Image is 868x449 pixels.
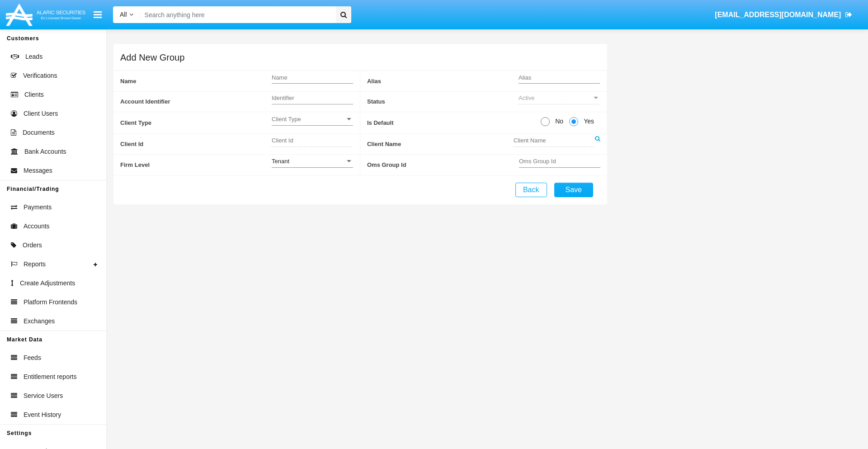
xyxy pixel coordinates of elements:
span: Leads [25,52,42,61]
span: Platform Frontends [24,298,77,307]
span: Entitlement reports [24,372,77,382]
span: Accounts [24,222,50,231]
button: Back [515,183,547,197]
span: Status [367,92,519,112]
span: No [550,117,566,126]
span: All [120,11,127,18]
span: Tenant [272,158,289,165]
span: Orders [23,241,42,250]
span: Service Users [24,391,63,401]
span: Oms Group Id [367,155,519,175]
input: Search [140,6,333,23]
span: Client Id [120,134,272,155]
h5: Add New Group [120,54,184,61]
span: Is Default [367,112,541,133]
span: Feeds [24,353,41,363]
span: Account Identifier [120,92,272,112]
span: Bank Accounts [24,147,66,156]
span: [EMAIL_ADDRESS][DOMAIN_NAME] [715,11,841,19]
span: Client Type [120,112,272,133]
span: Clients [24,90,44,99]
span: Yes [578,117,596,126]
span: Exchanges [24,317,55,326]
span: Alias [367,71,519,91]
a: [EMAIL_ADDRESS][DOMAIN_NAME] [711,2,857,28]
span: Create Adjustments [20,279,75,288]
span: Reports [24,260,46,269]
span: Verifications [23,71,57,80]
span: Firm Level [120,155,272,175]
span: Name [120,71,272,91]
button: Save [554,183,593,197]
span: Active [519,95,534,101]
span: Payments [24,203,52,212]
span: Client Type [272,115,345,123]
span: Client Users [24,109,58,118]
span: Client Name [367,134,514,155]
span: Event History [24,410,61,420]
a: All [113,10,140,19]
span: Messages [24,166,52,175]
span: Documents [23,128,55,137]
img: Logo image [5,1,87,28]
